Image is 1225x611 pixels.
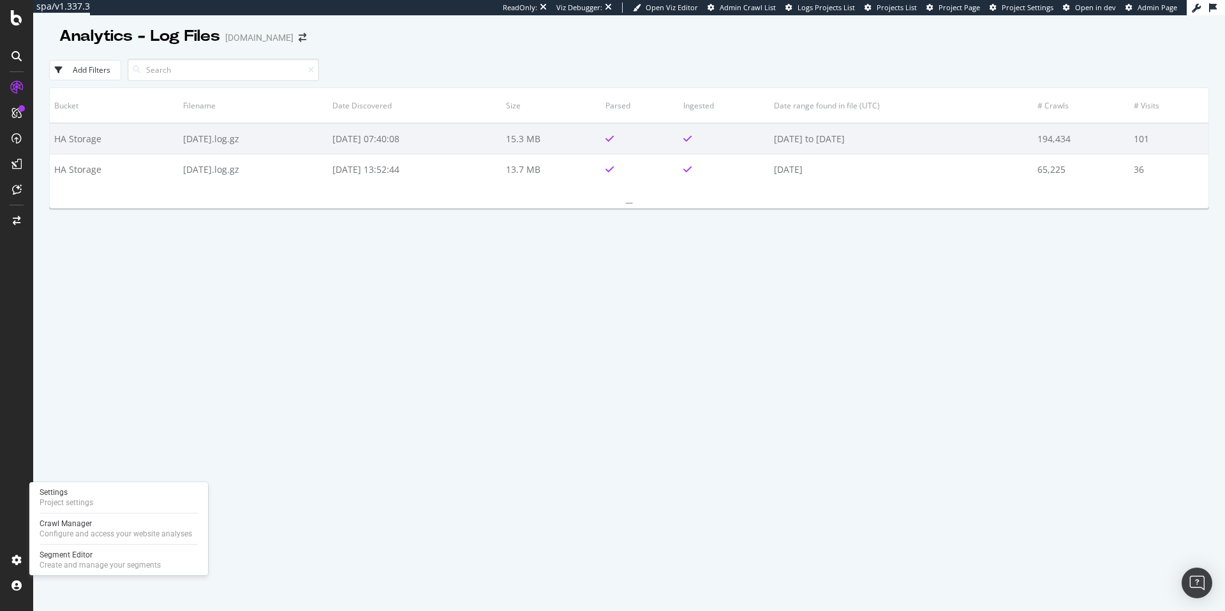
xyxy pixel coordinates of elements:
th: Size [501,88,601,123]
button: Add Filters [49,60,121,80]
a: Project Page [926,3,980,13]
span: Project Page [939,3,980,12]
th: Filename [179,88,328,123]
td: [DATE].log.gz [179,123,328,154]
div: Viz Debugger: [556,3,602,13]
div: Crawl Manager [40,519,192,529]
span: Logs Projects List [798,3,855,12]
div: Add Filters [73,64,110,75]
th: Date range found in file (UTC) [769,88,1033,123]
div: ReadOnly: [503,3,537,13]
div: — [50,197,1208,208]
td: 13.7 MB [501,154,601,184]
a: Logs Projects List [785,3,855,13]
div: [DOMAIN_NAME] [225,31,293,44]
a: Open Viz Editor [633,3,698,13]
a: Admin Crawl List [708,3,776,13]
td: 15.3 MB [501,123,601,154]
th: Bucket [50,88,179,123]
th: Ingested [679,88,769,123]
td: 65,225 [1033,154,1129,184]
span: Admin Crawl List [720,3,776,12]
td: [DATE] [769,154,1033,184]
a: Projects List [865,3,917,13]
th: Parsed [601,88,679,123]
th: # Visits [1129,88,1208,123]
a: Admin Page [1125,3,1177,13]
div: Analytics - Log Files [59,26,220,47]
td: [DATE] 13:52:44 [328,154,502,184]
div: Create and manage your segments [40,560,161,570]
td: [DATE] to [DATE] [769,123,1033,154]
a: Open in dev [1063,3,1116,13]
a: Project Settings [990,3,1053,13]
a: Segment EditorCreate and manage your segments [34,548,203,571]
div: Open Intercom Messenger [1182,568,1212,598]
td: HA Storage [50,123,179,154]
div: Settings [40,487,93,497]
td: 194,434 [1033,123,1129,154]
td: HA Storage [50,154,179,184]
span: Open Viz Editor [646,3,698,12]
td: [DATE] 07:40:08 [328,123,502,154]
a: Crawl ManagerConfigure and access your website analyses [34,517,203,540]
div: Project settings [40,497,93,508]
th: Date Discovered [328,88,502,123]
input: Search [128,59,319,81]
div: Configure and access your website analyses [40,529,192,539]
th: # Crawls [1033,88,1129,123]
span: Projects List [877,3,917,12]
td: 36 [1129,154,1208,184]
span: Project Settings [1002,3,1053,12]
a: SettingsProject settings [34,486,203,509]
td: 101 [1129,123,1208,154]
span: Open in dev [1075,3,1116,12]
div: arrow-right-arrow-left [299,33,306,42]
td: [DATE].log.gz [179,154,328,184]
div: Segment Editor [40,550,161,560]
span: Admin Page [1138,3,1177,12]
